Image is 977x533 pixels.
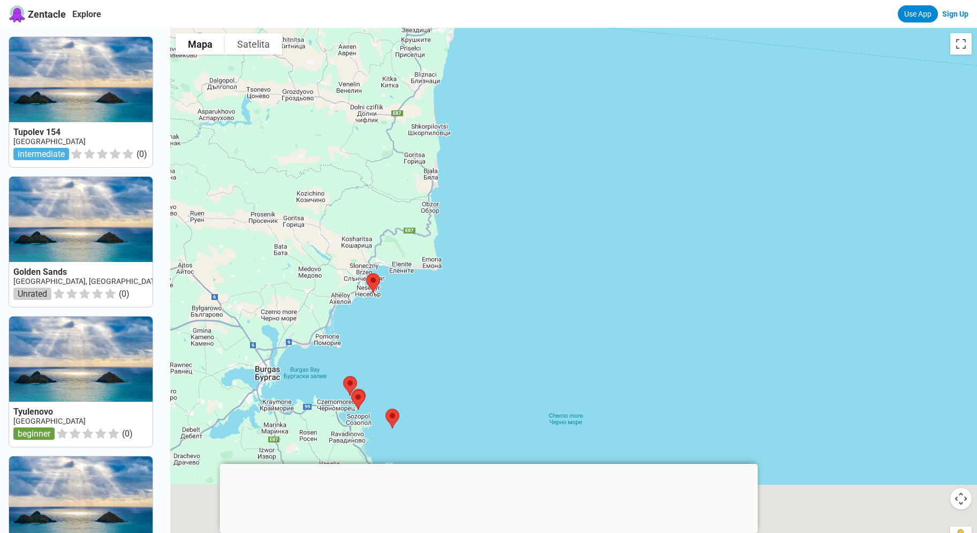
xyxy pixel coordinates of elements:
a: Explore [72,9,101,19]
a: Zentacle logoZentacle [9,5,66,22]
button: Pokaż zdjęcia satelitarne [225,33,282,55]
a: Sign Up [942,10,968,18]
a: [GEOGRAPHIC_DATA], [GEOGRAPHIC_DATA] [13,277,161,286]
img: Zentacle logo [9,5,26,22]
a: [GEOGRAPHIC_DATA] [13,137,86,146]
a: [GEOGRAPHIC_DATA] [13,417,86,425]
button: Włącz widok pełnoekranowy [950,33,972,55]
iframe: Advertisement [219,464,758,530]
span: Zentacle [28,9,66,20]
button: Pokaż mapę ulic [176,33,225,55]
button: Sterowanie kamerą na mapie [950,488,972,509]
a: Use App [898,5,938,22]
